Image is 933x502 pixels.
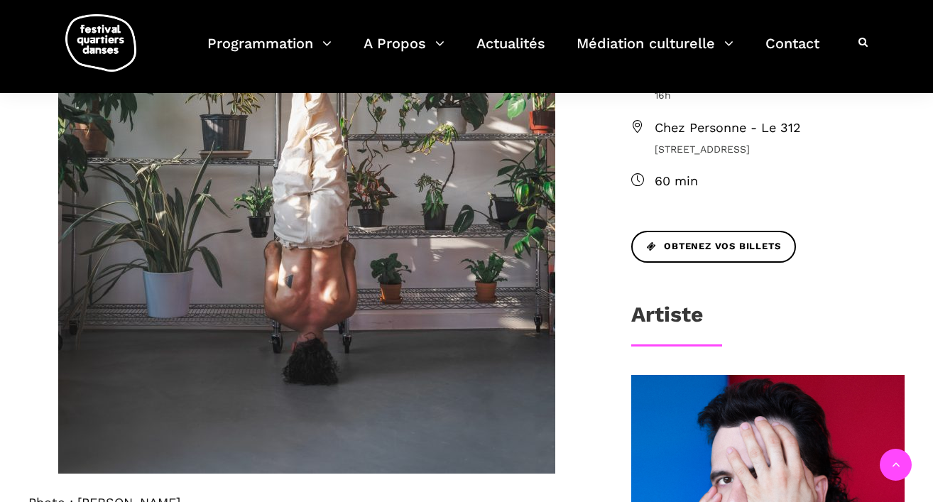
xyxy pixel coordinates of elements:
img: logo-fqd-med [65,14,136,72]
a: A Propos [364,31,444,73]
span: 60 min [655,171,905,192]
a: Obtenez vos billets [631,231,796,263]
span: Obtenez vos billets [647,239,780,254]
span: [STREET_ADDRESS] [655,141,905,157]
h3: Artiste [631,302,703,337]
a: Programmation [207,31,332,73]
span: 16h [655,87,905,103]
a: Contact [765,31,819,73]
a: Médiation culturelle [577,31,733,73]
span: Chez Personne - Le 312 [655,118,905,138]
a: Actualités [476,31,545,73]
